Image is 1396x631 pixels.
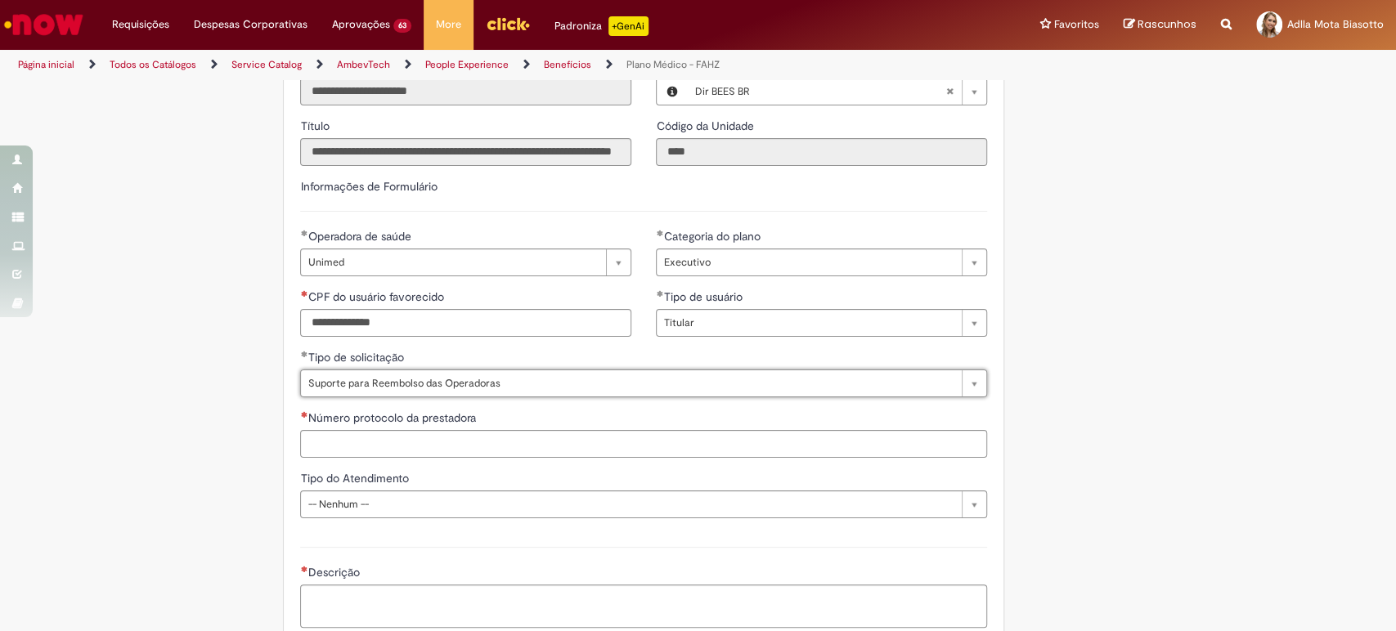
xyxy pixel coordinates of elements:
[194,16,307,33] span: Despesas Corporativas
[300,179,437,194] label: Informações de Formulário
[112,16,169,33] span: Requisições
[393,19,411,33] span: 63
[663,229,763,244] span: Categoria do plano
[1124,17,1196,33] a: Rascunhos
[300,230,307,236] span: Obrigatório Preenchido
[686,78,986,105] a: Dir BEES BRLimpar campo Local
[300,119,332,133] span: Somente leitura - Título
[663,249,954,275] span: Executivo
[12,50,918,80] ul: Trilhas de página
[656,290,663,297] span: Obrigatório Preenchido
[300,471,411,486] span: Tipo do Atendimento
[626,58,720,71] a: Plano Médico - FAHZ
[300,290,307,297] span: Necessários
[300,118,332,134] label: Somente leitura - Título
[663,289,745,304] span: Tipo de usuário
[332,16,390,33] span: Aprovações
[307,249,598,275] span: Unimed
[307,229,414,244] span: Operadora de saúde
[18,58,74,71] a: Página inicial
[300,566,307,572] span: Necessários
[544,58,591,71] a: Benefícios
[937,78,962,105] abbr: Limpar campo Local
[608,16,649,36] p: +GenAi
[1054,16,1099,33] span: Favoritos
[300,138,631,166] input: Título
[307,370,954,396] span: Suporte para Reembolso das Operadoras
[300,309,631,337] input: CPF do usuário favorecido
[307,289,447,304] span: CPF do usuário favorecido
[656,119,756,133] span: Somente leitura - Código da Unidade
[1138,16,1196,32] span: Rascunhos
[436,16,461,33] span: More
[110,58,196,71] a: Todos os Catálogos
[2,8,86,41] img: ServiceNow
[1287,17,1384,31] span: Adlla Mota Biasotto
[300,584,987,629] textarea: Descrição
[663,310,954,336] span: Titular
[300,411,307,418] span: Necessários
[656,138,987,166] input: Código da Unidade
[300,351,307,357] span: Obrigatório Preenchido
[307,350,406,365] span: Tipo de solicitação
[307,410,478,425] span: Somente leitura - Número protocolo da prestadora
[486,11,530,36] img: click_logo_yellow_360x200.png
[554,16,649,36] div: Padroniza
[656,230,663,236] span: Obrigatório Preenchido
[657,78,686,105] button: Local, Visualizar este registro Dir BEES BR
[307,491,954,517] span: -- Nenhum --
[425,58,509,71] a: People Experience
[307,565,362,580] span: Descrição
[656,118,756,134] label: Somente leitura - Código da Unidade
[300,78,631,105] input: Email
[231,58,302,71] a: Service Catalog
[694,78,945,105] span: Dir BEES BR
[337,58,390,71] a: AmbevTech
[300,430,987,458] input: Número protocolo da prestadora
